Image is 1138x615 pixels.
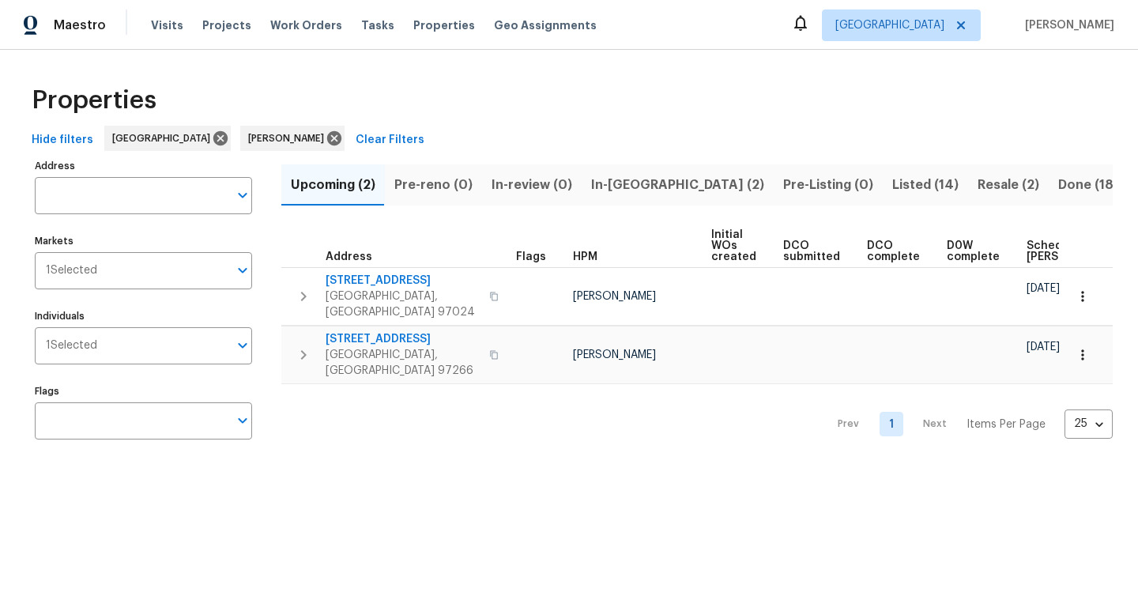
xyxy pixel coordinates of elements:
[1027,341,1060,353] span: [DATE]
[32,130,93,150] span: Hide filters
[35,161,252,171] label: Address
[232,334,254,357] button: Open
[151,17,183,33] span: Visits
[326,273,480,289] span: [STREET_ADDRESS]
[1065,403,1113,444] div: 25
[880,412,903,436] a: Goto page 1
[394,174,473,196] span: Pre-reno (0)
[232,409,254,432] button: Open
[783,174,873,196] span: Pre-Listing (0)
[232,259,254,281] button: Open
[46,264,97,277] span: 1 Selected
[326,251,372,262] span: Address
[1027,283,1060,294] span: [DATE]
[573,291,656,302] span: [PERSON_NAME]
[46,339,97,353] span: 1 Selected
[1019,17,1114,33] span: [PERSON_NAME]
[967,417,1046,432] p: Items Per Page
[326,347,480,379] span: [GEOGRAPHIC_DATA], [GEOGRAPHIC_DATA] 97266
[326,331,480,347] span: [STREET_ADDRESS]
[947,240,1000,262] span: D0W complete
[591,174,764,196] span: In-[GEOGRAPHIC_DATA] (2)
[270,17,342,33] span: Work Orders
[835,17,944,33] span: [GEOGRAPHIC_DATA]
[494,17,597,33] span: Geo Assignments
[32,92,156,108] span: Properties
[892,174,959,196] span: Listed (14)
[573,251,597,262] span: HPM
[516,251,546,262] span: Flags
[240,126,345,151] div: [PERSON_NAME]
[291,174,375,196] span: Upcoming (2)
[413,17,475,33] span: Properties
[349,126,431,155] button: Clear Filters
[711,229,756,262] span: Initial WOs created
[783,240,840,262] span: DCO submitted
[978,174,1039,196] span: Resale (2)
[112,130,217,146] span: [GEOGRAPHIC_DATA]
[232,184,254,206] button: Open
[867,240,920,262] span: DCO complete
[356,130,424,150] span: Clear Filters
[104,126,231,151] div: [GEOGRAPHIC_DATA]
[35,387,252,396] label: Flags
[54,17,106,33] span: Maestro
[202,17,251,33] span: Projects
[35,311,252,321] label: Individuals
[823,394,1113,455] nav: Pagination Navigation
[25,126,100,155] button: Hide filters
[1027,240,1116,262] span: Scheduled [PERSON_NAME]
[1058,174,1126,196] span: Done (187)
[492,174,572,196] span: In-review (0)
[248,130,330,146] span: [PERSON_NAME]
[573,349,656,360] span: [PERSON_NAME]
[326,289,480,320] span: [GEOGRAPHIC_DATA], [GEOGRAPHIC_DATA] 97024
[35,236,252,246] label: Markets
[361,20,394,31] span: Tasks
